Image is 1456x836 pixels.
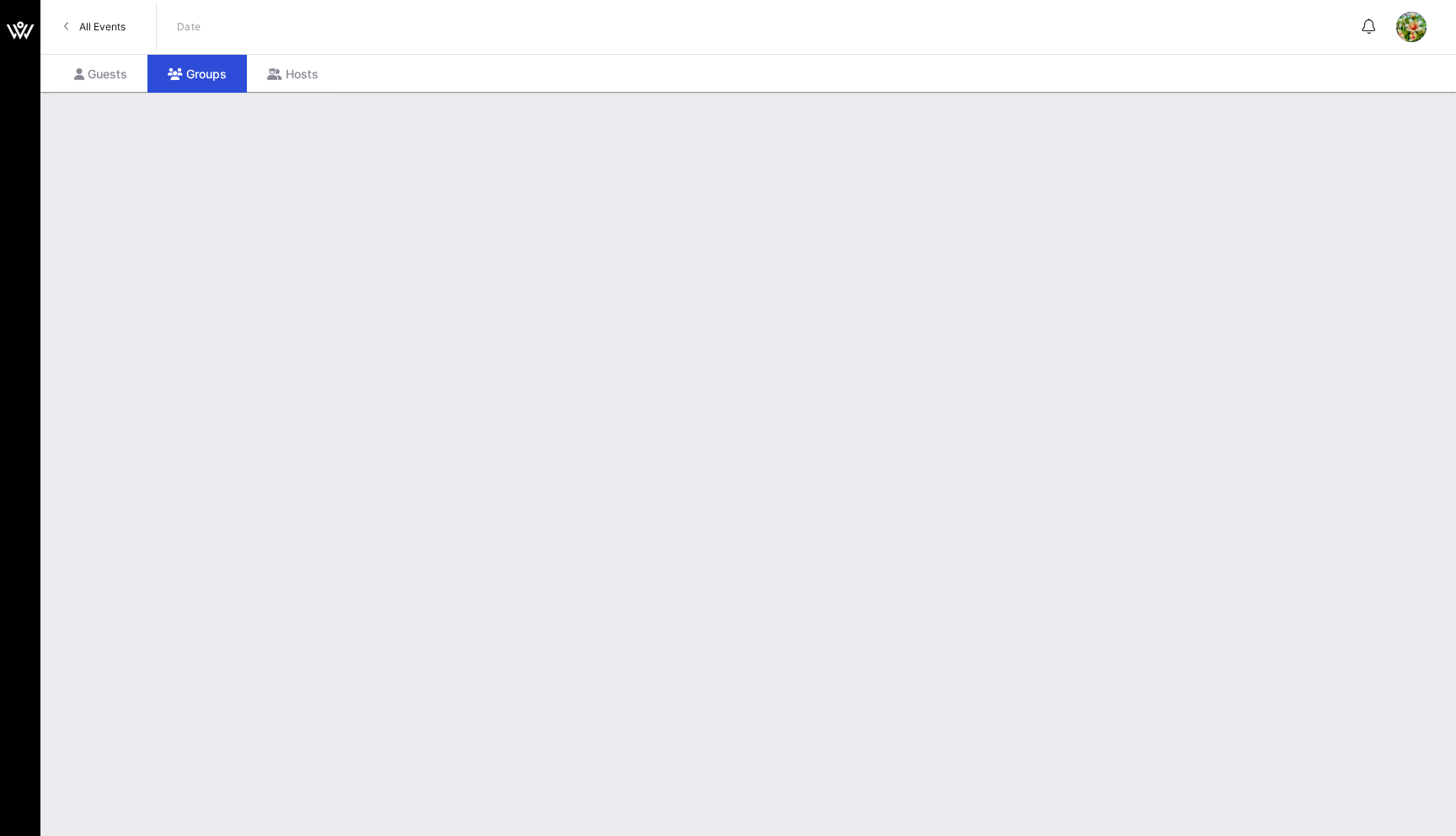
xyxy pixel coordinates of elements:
div: Hosts [247,55,339,93]
span: All Events [79,20,126,33]
a: All Events [54,13,136,40]
div: Guests [54,55,147,93]
div: Groups [147,55,247,93]
p: Date [177,19,201,35]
